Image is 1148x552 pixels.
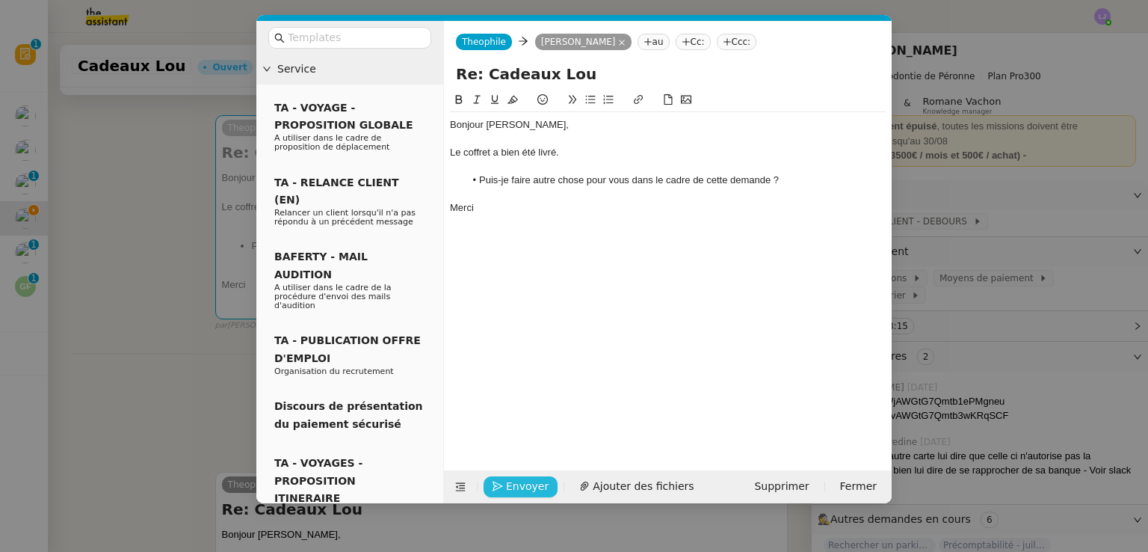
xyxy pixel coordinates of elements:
[256,55,443,84] div: Service
[274,208,416,227] span: Relancer un client lorsqu'il n'a pas répondu à un précédent message
[450,118,886,132] div: Bonjour [PERSON_NAME],
[450,146,886,159] div: Le coffret a bien été livré.
[717,34,757,50] nz-tag: Ccc:
[465,174,886,187] li: Puis-je faire autre chose pour vous dans le cadre de cette demande ?
[840,478,877,495] span: Fermer
[274,367,394,376] span: Organisation du recrutement
[274,457,362,504] span: TA - VOYAGES - PROPOSITION ITINERAIRE
[570,476,703,497] button: Ajouter des fichiers
[676,34,711,50] nz-tag: Cc:
[506,478,549,495] span: Envoyer
[450,201,886,215] div: Merci
[638,34,670,50] nz-tag: au
[274,251,368,280] span: BAFERTY - MAIL AUDITION
[456,63,880,85] input: Subject
[274,334,421,364] span: TA - PUBLICATION OFFRE D'EMPLOI
[274,102,413,131] span: TA - VOYAGE - PROPOSITION GLOBALE
[274,400,423,429] span: Discours de présentation du paiement sécurisé
[274,133,389,152] span: A utiliser dans le cadre de proposition de déplacement
[277,61,437,78] span: Service
[484,476,558,497] button: Envoyer
[288,29,422,46] input: Templates
[831,476,886,497] button: Fermer
[535,34,632,50] nz-tag: [PERSON_NAME]
[274,283,392,310] span: A utiliser dans le cadre de la procédure d'envoi des mails d'audition
[593,478,694,495] span: Ajouter des fichiers
[274,177,399,206] span: TA - RELANCE CLIENT (EN)
[745,476,818,497] button: Supprimer
[754,478,809,495] span: Supprimer
[462,37,506,47] span: Theophile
